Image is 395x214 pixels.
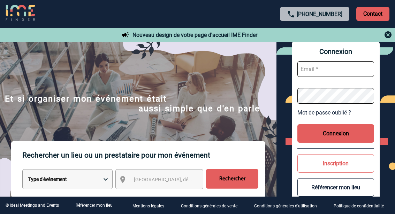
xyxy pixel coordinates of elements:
input: Email * [297,61,374,77]
button: Connexion [297,124,374,143]
p: Rechercher un lieu ou un prestataire pour mon événement [22,141,258,169]
img: call-24-px.png [287,10,295,18]
span: Connexion [297,47,374,56]
a: Conditions générales d'utilisation [249,202,328,209]
button: Référencer mon lieu [297,178,374,197]
input: Rechercher [206,169,258,189]
a: Politique de confidentialité [328,202,395,209]
p: Conditions générales d'utilisation [254,204,317,208]
a: Conditions générales de vente [175,202,249,209]
span: [GEOGRAPHIC_DATA], département, région... [134,177,231,182]
a: Mentions légales [127,202,175,209]
p: Mentions légales [132,204,164,208]
p: Conditions générales de vente [181,204,237,208]
div: © Ideal Meetings and Events [6,203,59,208]
a: [PHONE_NUMBER] [297,11,342,17]
a: Référencer mon lieu [76,203,113,208]
a: Mot de passe oublié ? [297,109,374,116]
p: Contact [356,7,389,21]
button: Inscription [297,154,374,173]
p: Politique de confidentialité [334,204,384,208]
